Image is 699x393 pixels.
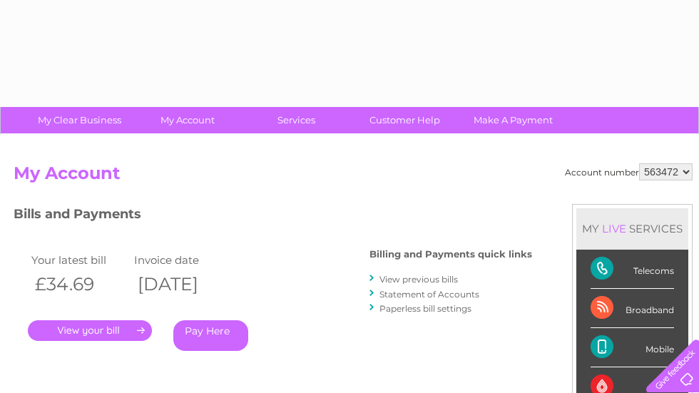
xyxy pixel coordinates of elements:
[21,107,138,133] a: My Clear Business
[238,107,355,133] a: Services
[129,107,247,133] a: My Account
[28,250,131,270] td: Your latest bill
[28,320,152,341] a: .
[14,163,693,190] h2: My Account
[131,270,233,299] th: [DATE]
[599,222,629,235] div: LIVE
[14,204,532,229] h3: Bills and Payments
[28,270,131,299] th: £34.69
[131,250,233,270] td: Invoice date
[379,303,471,314] a: Paperless bill settings
[369,249,532,260] h4: Billing and Payments quick links
[454,107,572,133] a: Make A Payment
[591,328,674,367] div: Mobile
[591,250,674,289] div: Telecoms
[173,320,248,351] a: Pay Here
[591,289,674,328] div: Broadband
[576,208,688,249] div: MY SERVICES
[379,289,479,300] a: Statement of Accounts
[565,163,693,180] div: Account number
[379,274,458,285] a: View previous bills
[346,107,464,133] a: Customer Help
